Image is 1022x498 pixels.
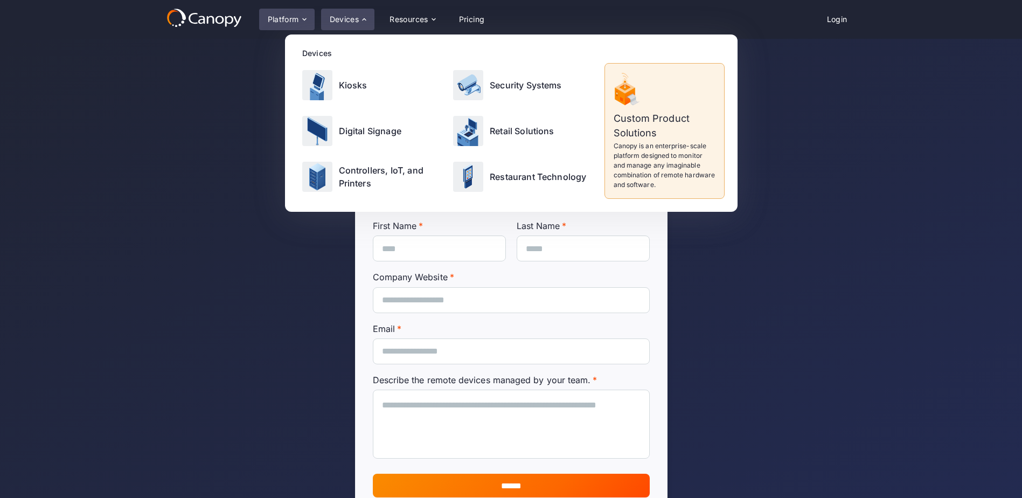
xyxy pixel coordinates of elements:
a: Retail Solutions [449,109,598,153]
p: Custom Product Solutions [614,111,715,140]
div: Devices [330,16,359,23]
div: Resources [390,16,428,23]
a: Digital Signage [298,109,447,153]
span: Last Name [517,220,560,231]
nav: Devices [285,34,738,212]
p: Retail Solutions [490,124,554,137]
p: Controllers, IoT, and Printers [339,164,443,190]
span: Email [373,323,395,334]
a: Pricing [450,9,493,30]
p: Security Systems [490,79,562,92]
div: Platform [268,16,299,23]
p: Digital Signage [339,124,401,137]
div: Resources [381,9,443,30]
div: Devices [321,9,375,30]
a: Controllers, IoT, and Printers [298,155,447,199]
a: Kiosks [298,63,447,107]
a: Login [818,9,856,30]
a: Restaurant Technology [449,155,598,199]
p: Restaurant Technology [490,170,586,183]
a: Custom Product SolutionsCanopy is an enterprise-scale platform designed to monitor and manage any... [604,63,725,199]
p: Kiosks [339,79,367,92]
span: Company Website [373,272,448,282]
div: Devices [302,47,725,59]
a: Security Systems [449,63,598,107]
span: Describe the remote devices managed by your team. [373,375,591,385]
span: First Name [373,220,417,231]
p: Canopy is an enterprise-scale platform designed to monitor and manage any imaginable combination ... [614,141,715,190]
div: Platform [259,9,315,30]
